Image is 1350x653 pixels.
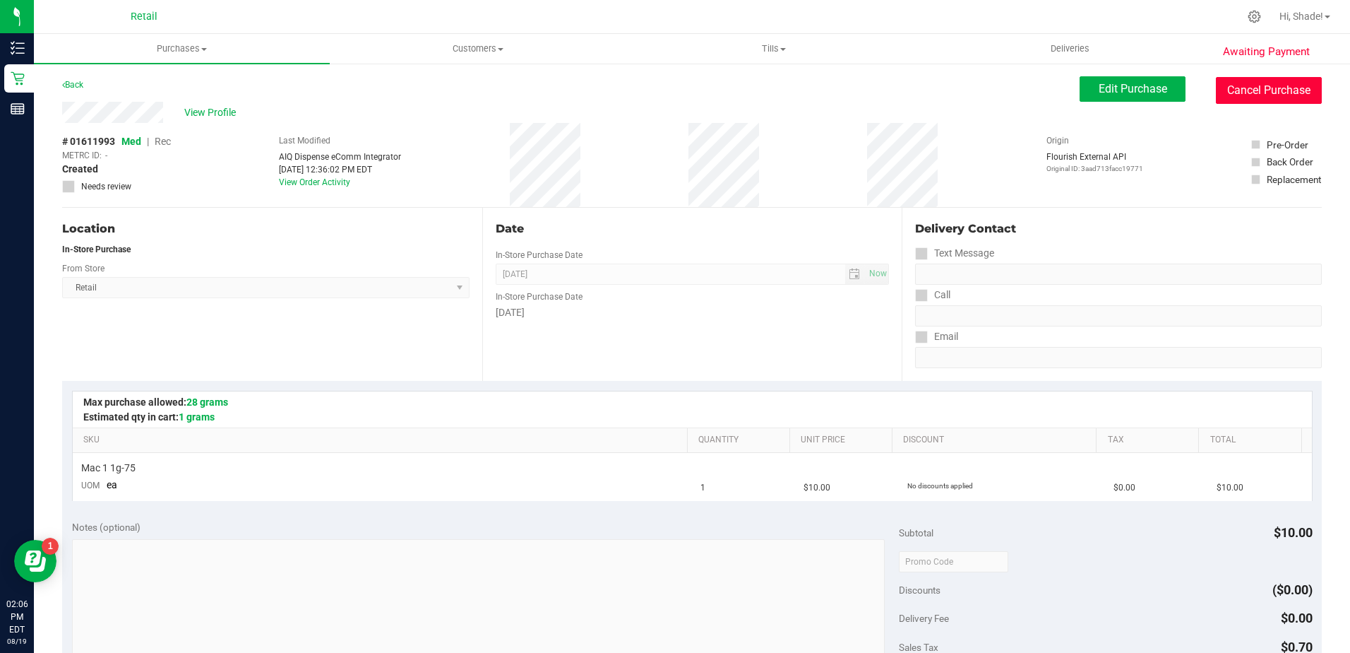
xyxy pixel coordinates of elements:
[907,482,973,490] span: No discounts applied
[6,598,28,636] p: 02:06 PM EDT
[496,290,583,303] label: In-Store Purchase Date
[1281,611,1313,625] span: $0.00
[330,34,626,64] a: Customers
[186,396,228,408] span: 28 grams
[62,220,470,237] div: Location
[1274,525,1313,540] span: $10.00
[1046,151,1143,174] div: Flourish External API
[627,42,921,55] span: Tills
[899,527,933,539] span: Subtotal
[1272,582,1313,597] span: ($0.00)
[915,243,994,264] label: Text Message
[81,481,100,490] span: UOM
[279,134,330,147] label: Last Modified
[1108,435,1193,446] a: Tax
[105,149,107,162] span: -
[899,642,938,653] span: Sales Tax
[34,42,330,55] span: Purchases
[804,481,830,495] span: $10.00
[11,41,25,55] inline-svg: Inventory
[34,34,330,64] a: Purchases
[62,245,131,254] strong: In-Store Purchase
[81,180,131,193] span: Needs review
[903,435,1091,446] a: Discount
[1267,155,1313,169] div: Back Order
[6,636,28,647] p: 08/19
[496,220,890,237] div: Date
[179,411,215,423] span: 1 grams
[1267,138,1308,152] div: Pre-Order
[184,105,241,120] span: View Profile
[62,162,98,177] span: Created
[279,151,401,163] div: AIQ Dispense eComm Integrator
[121,136,141,147] span: Med
[1210,435,1296,446] a: Total
[62,262,104,275] label: From Store
[1080,76,1185,102] button: Edit Purchase
[915,326,958,347] label: Email
[899,577,940,603] span: Discounts
[700,481,705,495] span: 1
[81,461,136,475] span: Mac 1 1g-75
[1032,42,1109,55] span: Deliveries
[899,551,1008,572] input: Promo Code
[14,540,56,582] iframe: Resource center
[83,396,228,408] span: Max purchase allowed:
[11,71,25,86] inline-svg: Retail
[922,34,1218,64] a: Deliveries
[1046,134,1069,147] label: Origin
[155,136,171,147] span: Rec
[899,613,949,624] span: Delivery Fee
[147,136,149,147] span: |
[107,479,117,490] span: ea
[330,42,625,55] span: Customers
[496,249,583,261] label: In-Store Purchase Date
[131,11,157,23] span: Retail
[698,435,784,446] a: Quantity
[1046,163,1143,174] p: Original ID: 3aad713facc19771
[626,34,922,64] a: Tills
[1216,77,1322,104] button: Cancel Purchase
[42,538,59,555] iframe: Resource center unread badge
[72,522,141,533] span: Notes (optional)
[62,80,83,90] a: Back
[1223,44,1310,60] span: Awaiting Payment
[915,264,1322,285] input: Format: (999) 999-9999
[1246,10,1263,23] div: Manage settings
[279,177,350,187] a: View Order Activity
[279,163,401,176] div: [DATE] 12:36:02 PM EDT
[62,149,102,162] span: METRC ID:
[915,220,1322,237] div: Delivery Contact
[1113,481,1135,495] span: $0.00
[83,411,215,423] span: Estimated qty in cart:
[83,435,681,446] a: SKU
[1279,11,1323,22] span: Hi, Shade!
[915,305,1322,326] input: Format: (999) 999-9999
[496,305,890,320] div: [DATE]
[11,102,25,116] inline-svg: Reports
[1217,481,1243,495] span: $10.00
[915,285,950,305] label: Call
[1099,82,1167,95] span: Edit Purchase
[62,134,115,149] span: # 01611993
[801,435,886,446] a: Unit Price
[1267,172,1321,187] div: Replacement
